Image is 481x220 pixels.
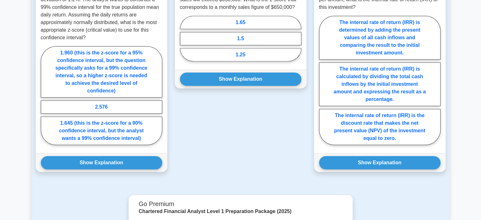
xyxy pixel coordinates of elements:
label: 1.65 [180,16,301,29]
label: 2.576 [41,100,162,114]
label: The internal rate of return (IRR) is determined by adding the present values of all cash inflows ... [319,16,441,60]
label: The internal rate of return (IRR) is calculated by dividing the total cash inflows by the initial... [319,62,441,106]
label: 1.645 (this is the z-score for a 90% confidence interval, but the analyst wants a 99% confidence ... [41,116,162,145]
label: 1.25 [180,48,301,61]
label: 1.960 (this is the z-score for a 95% confidence interval, but the question specifically asks for ... [41,46,162,97]
label: 1.5 [180,32,301,45]
button: Show Explanation [180,72,301,86]
label: The internal rate of return (IRR) is the discount rate that makes the net present value (NPV) of ... [319,109,441,145]
button: Show Explanation [41,156,162,169]
button: Show Explanation [319,156,441,169]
